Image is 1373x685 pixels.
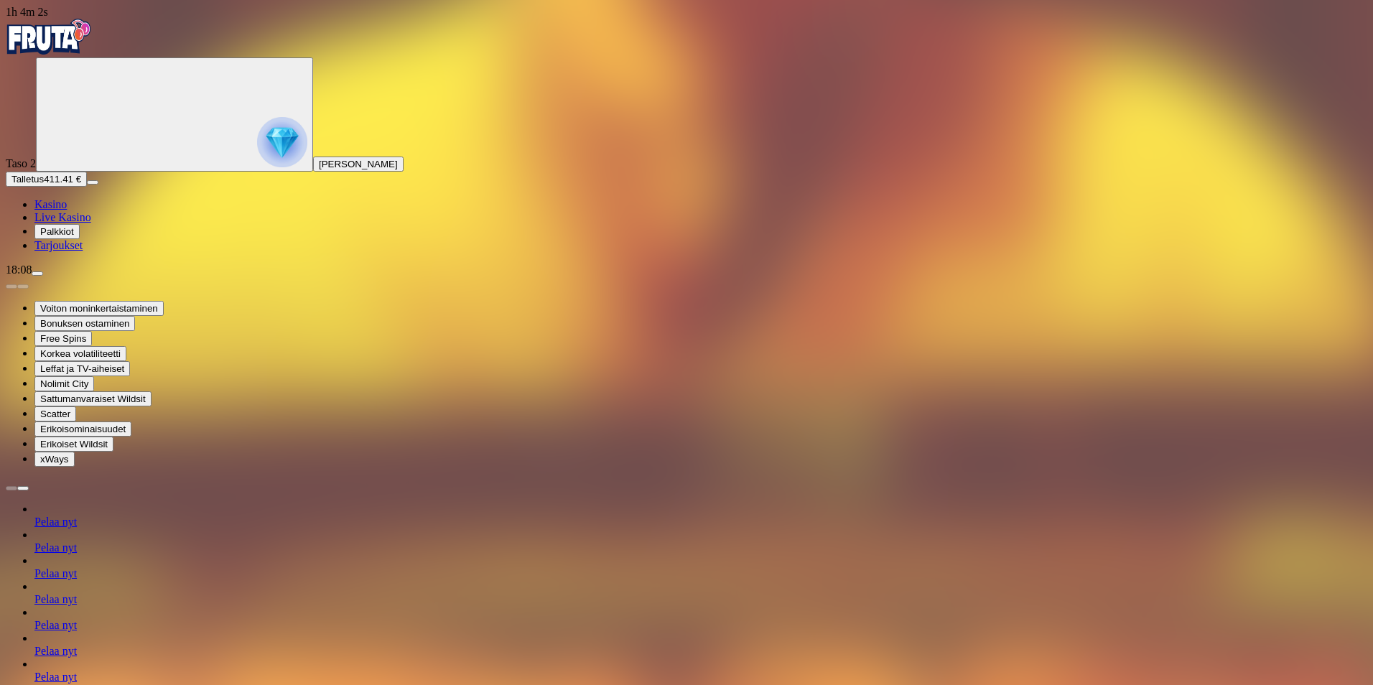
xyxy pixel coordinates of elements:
span: Talletus [11,174,44,185]
span: Voiton moninkertaistaminen [40,303,158,314]
span: Bonuksen ostaminen [40,318,129,329]
a: Pelaa nyt [34,567,77,579]
button: Voiton moninkertaistaminen [34,301,164,316]
button: Leffat ja TV-aiheiset [34,361,130,376]
a: Live Kasino [34,211,91,223]
button: Scatter [34,406,76,421]
span: Korkea volatiliteetti [40,348,121,359]
span: Taso 2 [6,157,36,169]
button: prev slide [6,284,17,289]
button: next slide [17,284,29,289]
span: Palkkiot [40,226,74,237]
img: reward progress [257,117,307,167]
span: 18:08 [6,264,32,276]
span: Leffat ja TV-aiheiset [40,363,124,374]
nav: Main menu [6,198,1367,252]
button: xWays [34,452,75,467]
span: xWays [40,454,69,465]
span: 411.41 € [44,174,81,185]
button: reward progress [36,57,313,172]
span: Erikoiset Wildsit [40,439,108,449]
a: Kasino [34,198,67,210]
img: Fruta [6,19,92,55]
button: Palkkiot [34,224,80,239]
span: Scatter [40,409,70,419]
a: Fruta [6,45,92,57]
button: Korkea volatiliteetti [34,346,126,361]
a: Pelaa nyt [34,671,77,683]
button: next slide [17,486,29,490]
span: Sattumanvaraiset Wildsit [40,393,146,404]
span: user session time [6,6,48,18]
button: Erikoisominaisuudet [34,421,131,437]
button: menu [87,180,98,185]
button: Sattumanvaraiset Wildsit [34,391,152,406]
a: Tarjoukset [34,239,83,251]
nav: Primary [6,19,1367,252]
span: Nolimit City [40,378,88,389]
button: [PERSON_NAME] [313,157,404,172]
button: Bonuksen ostaminen [34,316,135,331]
button: Erikoiset Wildsit [34,437,113,452]
a: Pelaa nyt [34,593,77,605]
button: prev slide [6,486,17,490]
a: Pelaa nyt [34,619,77,631]
span: Free Spins [40,333,86,344]
button: menu [32,271,43,276]
a: Pelaa nyt [34,541,77,554]
span: Erikoisominaisuudet [40,424,126,434]
button: Free Spins [34,331,92,346]
button: Nolimit City [34,376,94,391]
a: Pelaa nyt [34,645,77,657]
span: [PERSON_NAME] [319,159,398,169]
button: Talletusplus icon411.41 € [6,172,87,187]
a: Pelaa nyt [34,516,77,528]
